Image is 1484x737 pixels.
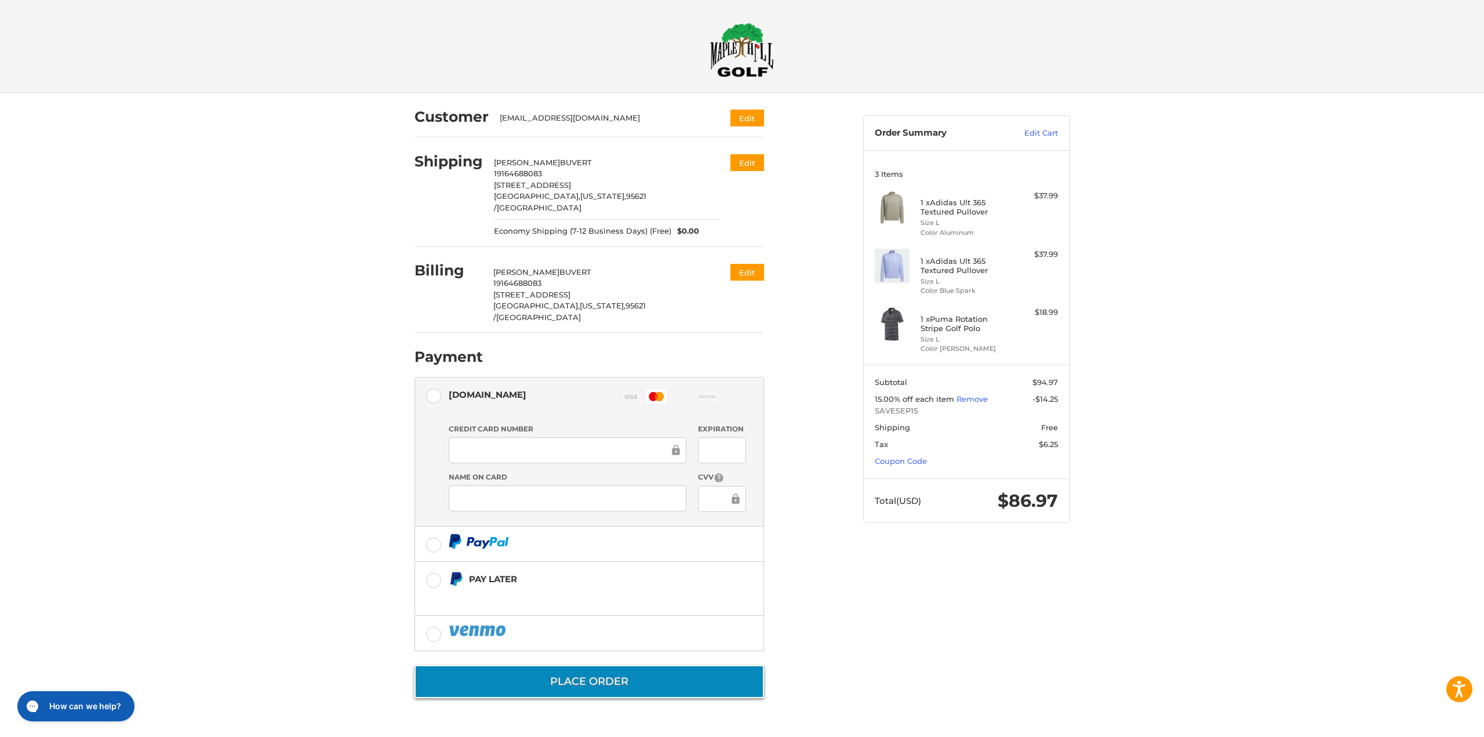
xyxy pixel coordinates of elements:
span: $86.97 [998,490,1058,511]
li: Color [PERSON_NAME] [921,344,1009,354]
label: Expiration [698,424,746,434]
div: $37.99 [1012,190,1058,202]
label: Credit Card Number [449,424,686,434]
h2: Billing [414,262,482,279]
a: Coupon Code [875,456,927,466]
h2: Customer [414,108,489,126]
span: Shipping [875,423,910,432]
img: PayPal icon [449,623,508,638]
h3: 3 Items [875,169,1058,179]
span: $0.00 [671,226,699,237]
h4: 1 x Adidas Ult 365 Textured Pullover [921,198,1009,217]
label: CVV [698,472,746,483]
h3: Order Summary [875,128,999,139]
iframe: Gorgias live chat messenger [12,687,138,725]
div: $37.99 [1012,249,1058,260]
span: [US_STATE], [580,191,626,201]
li: Color Blue Spark [921,286,1009,296]
img: Pay Later icon [449,572,463,586]
span: $6.25 [1039,440,1058,449]
span: [STREET_ADDRESS] [494,180,571,190]
div: [EMAIL_ADDRESS][DOMAIN_NAME] [500,112,708,124]
a: Remove [956,394,988,404]
span: Total (USD) [875,495,921,506]
span: [PERSON_NAME] [493,267,559,277]
h2: Shipping [414,153,483,170]
span: Free [1041,423,1058,432]
span: -$14.25 [1032,394,1058,404]
div: Pay Later [469,569,691,589]
span: Tax [875,440,888,449]
div: $18.99 [1012,307,1058,318]
img: Maple Hill Golf [710,23,774,77]
span: $94.97 [1032,377,1058,387]
a: Edit Cart [999,128,1058,139]
li: Size L [921,218,1009,228]
div: [DOMAIN_NAME] [449,385,526,404]
span: [GEOGRAPHIC_DATA] [497,203,581,212]
span: [GEOGRAPHIC_DATA], [494,191,580,201]
span: 95621 / [494,191,646,212]
span: [PERSON_NAME] [494,158,560,167]
span: [GEOGRAPHIC_DATA] [496,313,581,322]
span: [GEOGRAPHIC_DATA], [493,301,580,310]
button: Edit [730,110,764,126]
span: [STREET_ADDRESS] [493,290,570,299]
label: Name on Card [449,472,686,482]
span: 19164688083 [493,278,541,288]
li: Color Aluminum [921,228,1009,238]
h4: 1 x Puma Rotation Stripe Golf Polo [921,314,1009,333]
button: Edit [730,264,764,281]
iframe: PayPal Message 1 [449,591,691,601]
span: Economy Shipping (7-12 Business Days) (Free) [494,226,671,237]
li: Size L [921,277,1009,286]
span: 15.00% off each item [875,394,956,404]
span: BUVERT [559,267,591,277]
button: Edit [730,154,764,171]
span: 19164688083 [494,169,542,178]
button: Place Order [414,665,764,698]
span: BUVERT [560,158,592,167]
li: Size L [921,335,1009,344]
span: [US_STATE], [580,301,625,310]
h2: Payment [414,348,483,366]
span: Subtotal [875,377,907,387]
img: PayPal icon [449,534,509,549]
span: SAVESEP15 [875,405,1058,417]
span: 95621 / [493,301,646,322]
h4: 1 x Adidas Ult 365 Textured Pullover [921,256,1009,275]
